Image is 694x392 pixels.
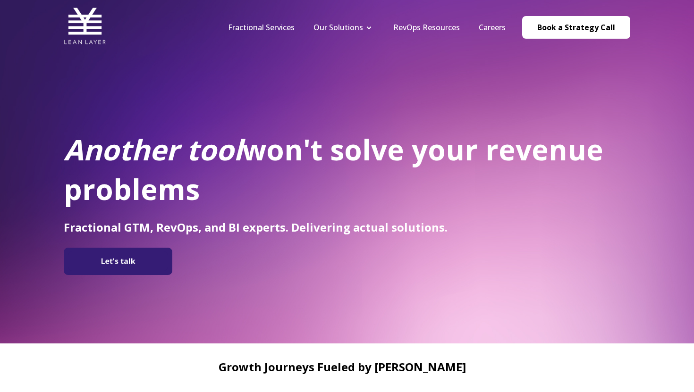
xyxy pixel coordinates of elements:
span: won't solve your revenue problems [64,130,603,209]
a: Book a Strategy Call [522,16,630,39]
em: Another tool [64,130,242,169]
img: Let's talk [68,251,168,271]
h2: Growth Journeys Fueled by [PERSON_NAME] [64,360,621,373]
img: Lean Layer Logo [64,5,106,47]
span: Fractional GTM, RevOps, and BI experts. Delivering actual solutions. [64,219,448,235]
a: Fractional Services [228,22,295,33]
a: Our Solutions [313,22,363,33]
a: RevOps Resources [393,22,460,33]
div: Navigation Menu [219,22,515,33]
a: Careers [479,22,506,33]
